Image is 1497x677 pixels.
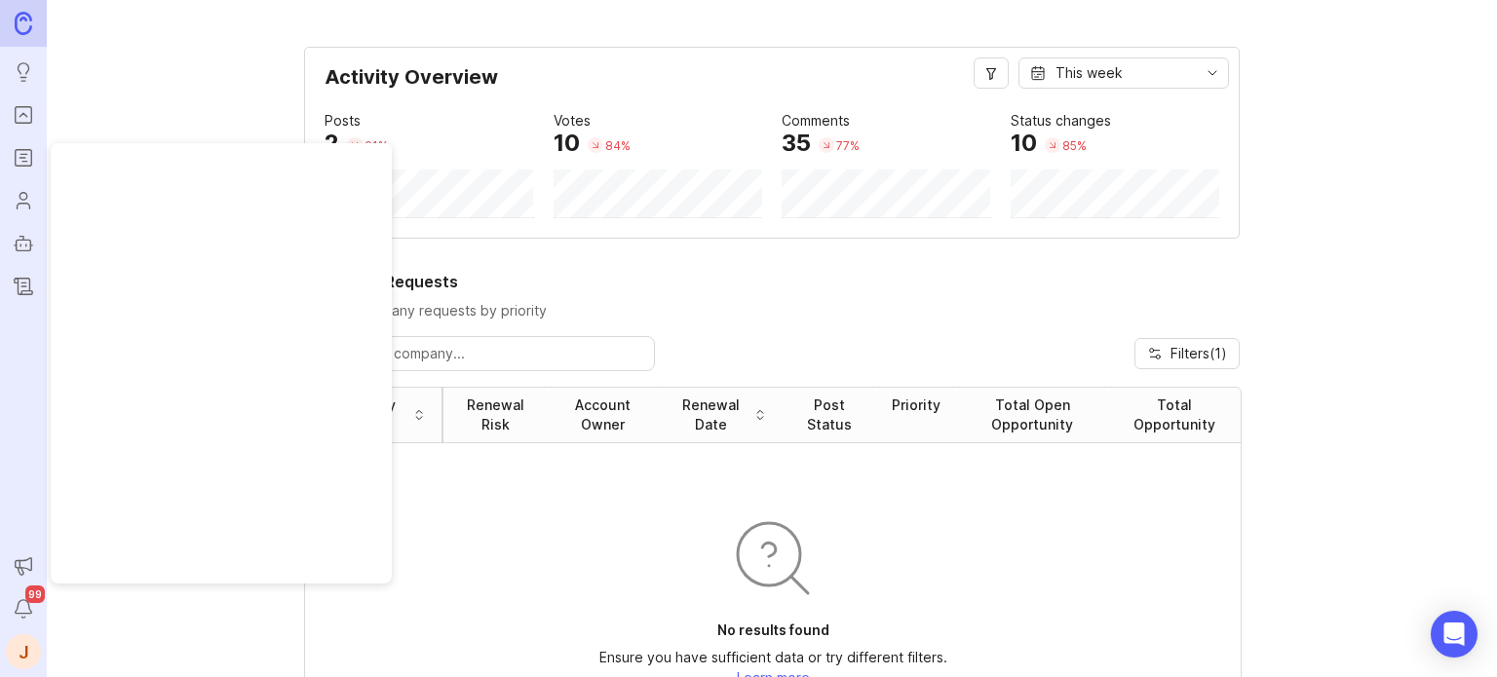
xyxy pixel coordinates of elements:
div: Activity Overview [325,67,1219,102]
img: Canny Home [15,12,32,34]
div: 91 % [365,137,388,154]
span: Filters [1171,344,1227,363]
div: 85 % [1062,137,1087,154]
a: Users [6,183,41,218]
div: Open Intercom Messenger [1431,611,1478,658]
a: Portal [6,97,41,132]
a: Ideas [6,55,41,90]
div: Status changes [1011,110,1111,132]
h2: Customer Requests [304,270,1240,293]
button: Announcements [6,548,41,583]
div: Renewal Risk [459,395,532,434]
p: Ensure you have sufficient data or try different filters. [599,648,947,667]
svg: toggle icon [1197,65,1228,81]
a: Roadmaps [6,140,41,175]
div: 2 [325,132,339,155]
div: 77 % [836,137,860,154]
button: Filters(1) [1134,338,1240,369]
div: 10 [554,132,580,155]
div: Renewal Date [673,395,748,434]
div: Votes [554,110,591,132]
div: 84 % [605,137,631,154]
div: Comments [782,110,850,132]
a: Autopilot [6,226,41,261]
div: 10 [1011,132,1037,155]
span: ( 1 ) [1209,345,1227,361]
input: Search company... [344,343,640,364]
p: Review company requests by priority [304,301,1240,320]
div: Total Open Opportunity [972,395,1093,434]
div: Post Status [798,395,861,434]
div: Total Opportunity [1124,395,1225,434]
button: J [6,634,41,669]
div: This week [1056,62,1123,84]
div: 35 [782,132,811,155]
div: Posts [325,110,361,132]
p: No results found [717,621,829,640]
button: Notifications [6,591,41,626]
div: Priority [892,395,940,415]
a: Changelog [6,269,41,304]
div: Account Owner [563,395,642,434]
span: 99 [25,585,45,603]
img: svg+xml;base64,PHN2ZyB3aWR0aD0iOTYiIGhlaWdodD0iOTYiIGZpbGw9Im5vbmUiIHhtbG5zPSJodHRwOi8vd3d3LnczLm... [726,511,820,605]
